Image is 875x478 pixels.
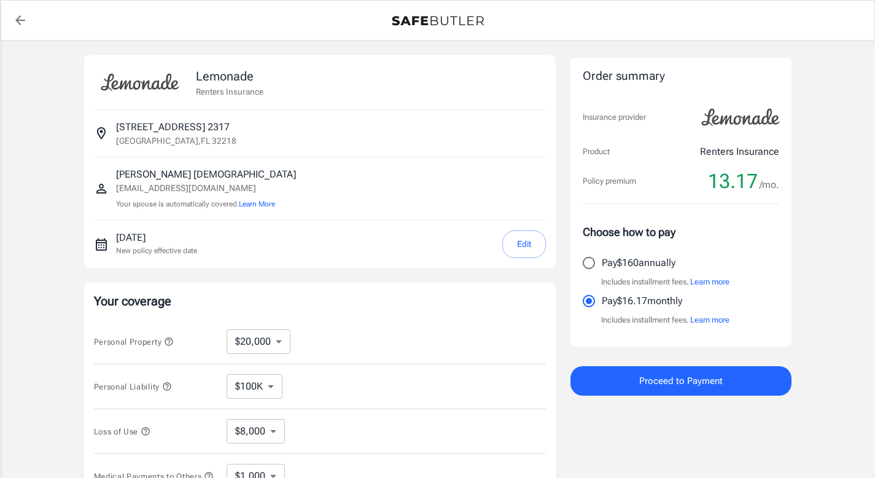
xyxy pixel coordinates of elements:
button: Edit [502,230,546,258]
p: Your coverage [94,292,546,310]
p: Insurance provider [583,111,646,123]
button: Learn more [690,276,729,288]
p: Choose how to pay [583,224,779,240]
button: Learn more [690,314,729,326]
p: Your spouse is automatically covered. [116,198,296,210]
span: Personal Liability [94,382,172,391]
span: Personal Property [94,337,174,347]
p: Renters Insurance [700,144,779,159]
img: Lemonade [694,100,787,135]
button: Learn More [239,198,275,210]
p: [DATE] [116,230,197,245]
button: Proceed to Payment [570,366,791,396]
button: Loss of Use [94,424,150,439]
p: Policy premium [583,175,636,187]
p: Renters Insurance [196,85,263,98]
div: Order summary [583,68,779,85]
a: back to quotes [8,8,33,33]
p: Includes installment fees. [601,276,729,288]
p: [EMAIL_ADDRESS][DOMAIN_NAME] [116,182,296,195]
span: Proceed to Payment [639,373,723,389]
p: Product [583,146,610,158]
p: Pay $160 annually [602,256,675,270]
p: [STREET_ADDRESS] 2317 [116,120,230,135]
button: Personal Property [94,334,174,349]
span: /mo. [760,176,779,194]
span: 13.17 [708,169,758,194]
svg: Insured address [94,126,109,141]
p: [PERSON_NAME] [DEMOGRAPHIC_DATA] [116,167,296,182]
img: Back to quotes [392,16,484,26]
button: Personal Liability [94,379,172,394]
p: Includes installment fees. [601,314,729,326]
p: Pay $16.17 monthly [602,294,682,308]
svg: New policy start date [94,237,109,252]
svg: Insured person [94,181,109,196]
img: Lemonade [94,65,186,100]
p: New policy effective date [116,245,197,256]
span: Loss of Use [94,427,150,436]
p: [GEOGRAPHIC_DATA] , FL 32218 [116,135,236,147]
p: Lemonade [196,67,263,85]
